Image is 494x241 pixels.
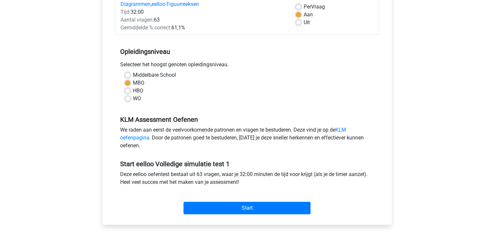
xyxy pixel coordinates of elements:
h5: KLM Assessment Oefenen [120,116,374,123]
div: Selecteer het hoogst genoten opleidingsniveau. [115,61,379,71]
div: 63 [116,16,291,24]
span: Aantal vragen: [120,17,154,23]
input: Start [183,202,311,214]
div: 61,1% [116,24,291,32]
label: HBO [133,87,143,95]
a: eelloo Figuurreeksen [151,1,199,7]
span: Gemiddelde % correct: [120,24,171,31]
span: Tijd: [120,9,131,15]
label: WO [133,95,141,103]
div: 32:00 [116,8,291,16]
label: MBO [133,79,144,87]
h5: Opleidingsniveau [120,45,374,58]
div: Deze eelloo oefentest bestaat uit 63 vragen, waar je 32:00 minuten de tijd voor krijgt (als je de... [115,170,379,189]
label: Uit [304,19,310,26]
label: Aan [304,11,313,19]
div: We raden aan eerst de veelvoorkomende patronen en vragen te bestuderen. Deze vind je op de . Door... [115,126,379,152]
span: Per [304,4,311,10]
label: Middelbare School [133,71,176,79]
label: Vraag [304,3,325,11]
h5: Start eelloo Volledige simulatie test 1 [120,160,374,168]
